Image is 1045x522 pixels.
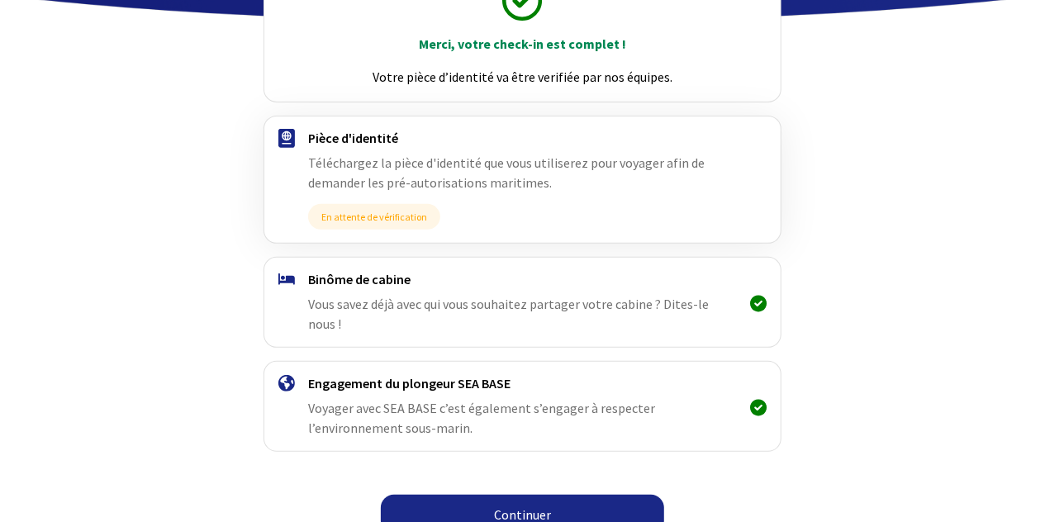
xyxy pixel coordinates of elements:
span: Voyager avec SEA BASE c’est également s’engager à respecter l’environnement sous-marin. [308,400,655,436]
h4: Engagement du plongeur SEA BASE [308,375,737,391]
p: Votre pièce d’identité va être verifiée par nos équipes. [279,67,766,87]
p: Merci, votre check-in est complet ! [279,34,766,54]
h4: Pièce d'identité [308,130,737,146]
span: Téléchargez la pièce d'identité que vous utiliserez pour voyager afin de demander les pré-autoris... [308,154,705,191]
img: binome.svg [278,273,295,285]
h4: Binôme de cabine [308,271,737,287]
span: En attente de vérification [308,204,440,230]
img: passport.svg [278,129,295,148]
span: Vous savez déjà avec qui vous souhaitez partager votre cabine ? Dites-le nous ! [308,296,709,332]
img: engagement.svg [278,375,295,391]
